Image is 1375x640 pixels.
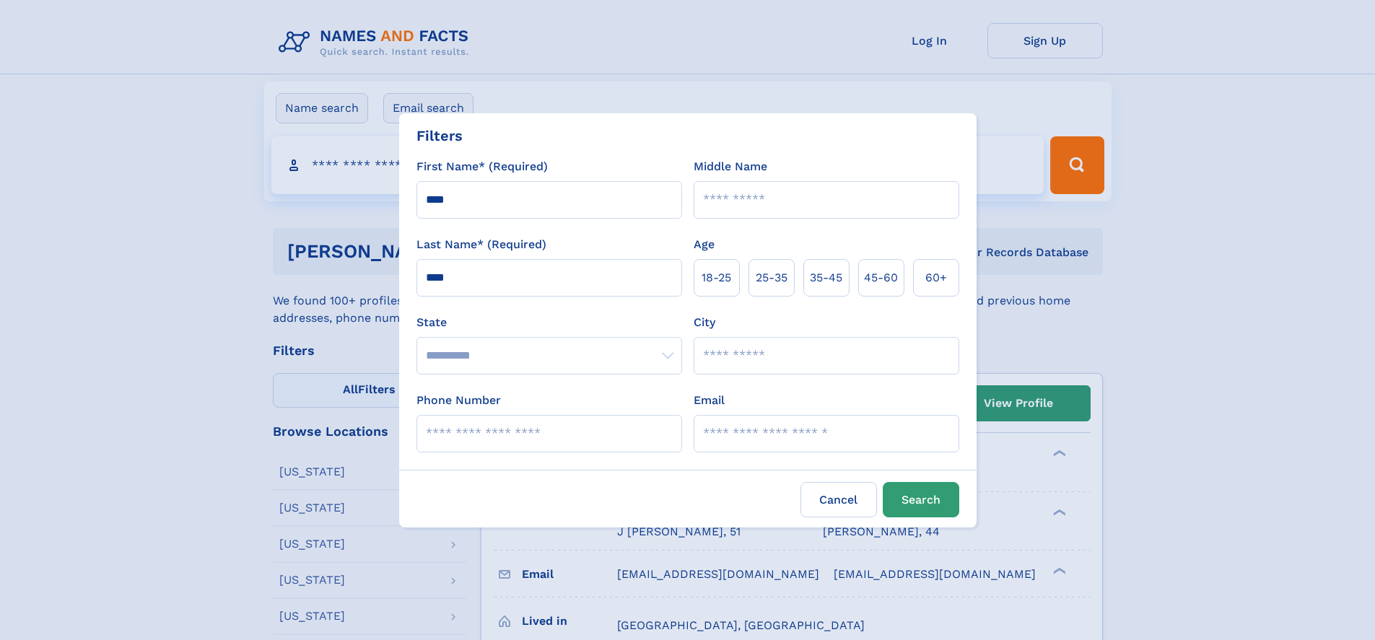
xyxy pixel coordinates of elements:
[694,158,767,175] label: Middle Name
[925,269,947,286] span: 60+
[416,158,548,175] label: First Name* (Required)
[694,314,715,331] label: City
[800,482,877,517] label: Cancel
[694,392,725,409] label: Email
[416,392,501,409] label: Phone Number
[416,314,682,331] label: State
[416,125,463,146] div: Filters
[864,269,898,286] span: 45‑60
[756,269,787,286] span: 25‑35
[883,482,959,517] button: Search
[810,269,842,286] span: 35‑45
[416,236,546,253] label: Last Name* (Required)
[702,269,731,286] span: 18‑25
[694,236,715,253] label: Age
